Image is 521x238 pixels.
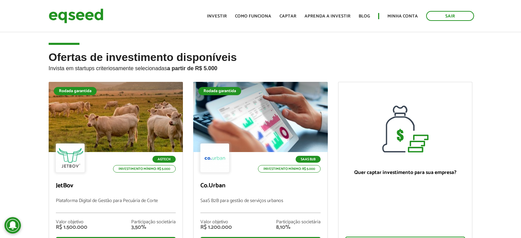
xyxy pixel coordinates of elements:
a: Investir [207,14,227,18]
div: Rodada garantida [198,87,241,95]
p: SaaS B2B [296,156,321,163]
a: Sair [426,11,474,21]
a: Aprenda a investir [305,14,350,18]
div: Participação societária [276,220,321,225]
div: Participação societária [131,220,176,225]
p: JetBov [56,182,176,190]
a: Como funciona [235,14,271,18]
p: Investimento mínimo: R$ 5.000 [113,165,176,173]
p: Plataforma Digital de Gestão para Pecuária de Corte [56,198,176,213]
div: 8,10% [276,225,321,230]
div: Rodada garantida [54,87,97,95]
p: Investimento mínimo: R$ 5.000 [258,165,321,173]
p: SaaS B2B para gestão de serviços urbanos [200,198,321,213]
div: Valor objetivo [56,220,87,225]
a: Blog [359,14,370,18]
div: R$ 1.500.000 [56,225,87,230]
a: Captar [280,14,296,18]
p: Agtech [152,156,176,163]
p: Invista em startups criteriosamente selecionadas [49,63,473,72]
div: 3,50% [131,225,176,230]
a: Minha conta [387,14,418,18]
p: Quer captar investimento para sua empresa? [345,170,466,176]
img: EqSeed [49,7,103,25]
strong: a partir de R$ 5.000 [167,65,218,71]
p: Co.Urban [200,182,321,190]
div: Valor objetivo [200,220,232,225]
h2: Ofertas de investimento disponíveis [49,51,473,82]
div: R$ 1.200.000 [200,225,232,230]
